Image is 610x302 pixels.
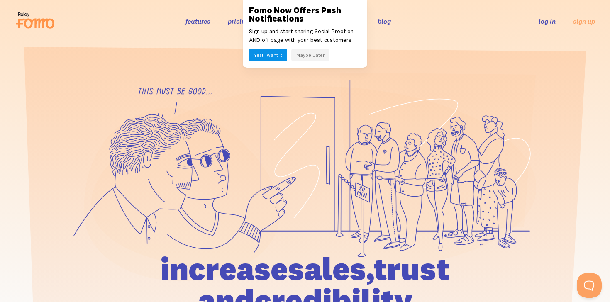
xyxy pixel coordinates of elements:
[291,49,329,61] button: Maybe Later
[185,17,210,25] a: features
[378,17,391,25] a: blog
[573,17,595,26] a: sign up
[249,27,361,44] p: Sign up and start sharing Social Proof on AND off page with your best customers
[249,49,287,61] button: Yes! I want it
[249,6,361,23] h3: Fomo Now Offers Push Notifications
[539,17,556,25] a: log in
[577,273,602,298] iframe: Help Scout Beacon - Open
[228,17,249,25] a: pricing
